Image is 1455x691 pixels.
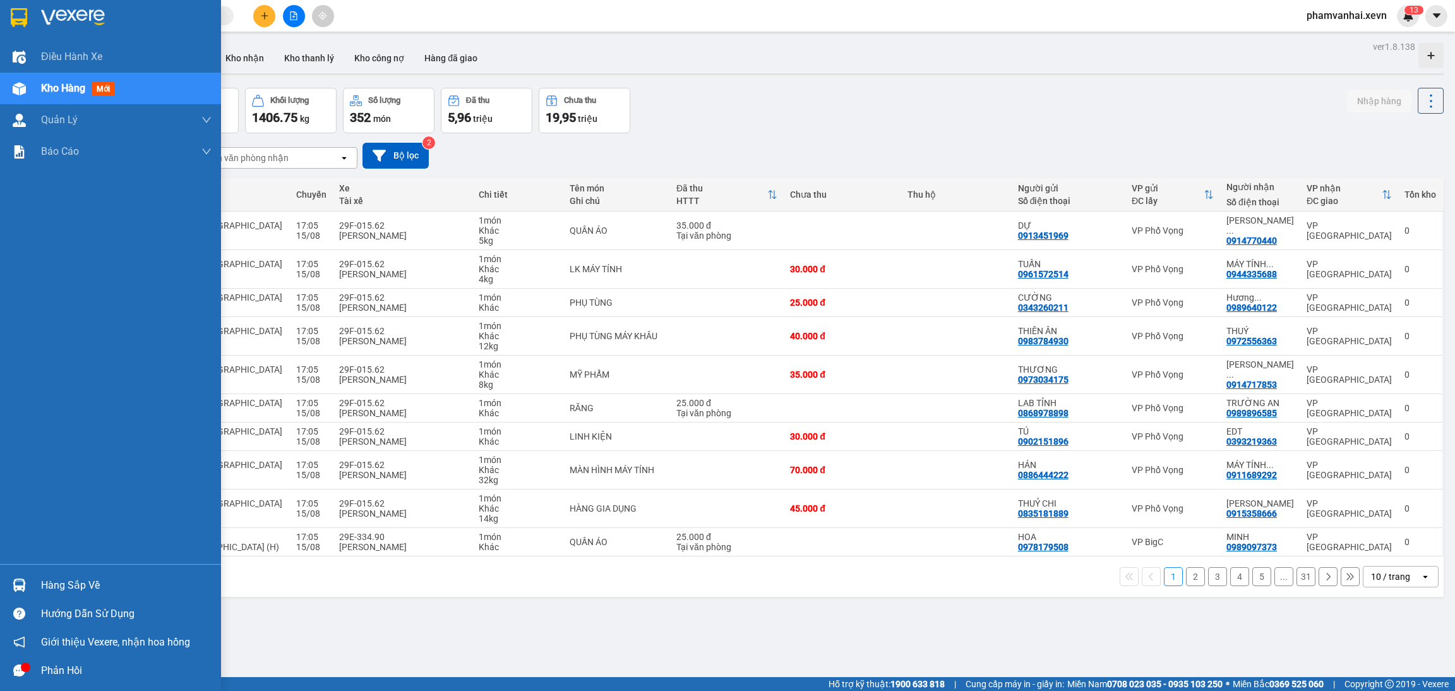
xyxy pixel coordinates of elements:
span: Quản Lý [41,112,78,128]
div: 29F-015.62 [339,364,466,375]
div: 0915358666 [1226,508,1277,519]
strong: 0369 525 060 [1269,679,1324,689]
span: 352 [350,110,371,125]
div: 0 [1404,225,1436,236]
span: Cung cấp máy in - giấy in: [966,677,1064,691]
div: TUẤN [1018,259,1119,269]
div: VP [GEOGRAPHIC_DATA] [1307,326,1392,346]
div: 0961572514 [1018,269,1069,279]
span: phamvanhai.xevn [1296,8,1397,23]
div: 30.000 đ [790,264,895,274]
div: CƯỜNG [1018,292,1119,303]
div: Khối lượng [270,96,309,105]
div: 0911689292 [1226,470,1277,480]
div: 17:05 [296,426,326,436]
button: Bộ lọc [362,143,429,169]
div: 1 món [479,215,557,225]
div: 0973034175 [1018,375,1069,385]
div: 0978179508 [1018,542,1069,552]
button: Hàng đã giao [414,43,488,73]
div: 15/08 [296,470,326,480]
div: VP nhận [1307,183,1382,193]
div: VP [GEOGRAPHIC_DATA] [1307,220,1392,241]
div: ĐC lấy [1132,196,1204,206]
div: Tại văn phòng [676,408,777,418]
div: VP [GEOGRAPHIC_DATA] [1307,532,1392,552]
button: Kho thanh lý [274,43,344,73]
div: 29E-334.90 [339,532,466,542]
div: PHỤ TÙNG MÁY KHÂU [570,331,664,341]
div: HTTT [676,196,767,206]
div: Đã thu [466,96,489,105]
div: [PERSON_NAME] [339,542,466,552]
div: 0 [1404,465,1436,475]
svg: open [1420,572,1430,582]
button: 1 [1164,567,1183,586]
div: 1 món [479,398,557,408]
div: Hàng sắp về [41,576,212,595]
div: [PERSON_NAME] [339,508,466,519]
span: copyright [1385,680,1394,688]
div: HÀNG GIA DỤNG [570,503,664,514]
div: Chi tiết [479,189,557,200]
span: mới [92,82,115,96]
span: Ga - [GEOGRAPHIC_DATA] (H) [179,326,282,346]
div: [PERSON_NAME] [339,336,466,346]
div: LK MÁY TÍNH [570,264,664,274]
span: Ga - [GEOGRAPHIC_DATA] (H) [179,426,282,447]
span: caret-down [1431,10,1442,21]
div: LAB TỈNH [1018,398,1119,408]
div: Phản hồi [41,661,212,680]
button: ... [1274,567,1293,586]
div: Tài xế [339,196,466,206]
span: Ga - [GEOGRAPHIC_DATA] (H) [179,220,282,241]
span: 5,96 [448,110,471,125]
div: VP [GEOGRAPHIC_DATA] [1307,364,1392,385]
div: LINH KIỆN [570,431,664,442]
div: 0868978898 [1018,408,1069,418]
div: 12 kg [479,341,557,351]
div: Xe [339,183,466,193]
strong: 1900 633 818 [890,679,945,689]
button: 2 [1186,567,1205,586]
div: VP [GEOGRAPHIC_DATA] [1307,460,1392,480]
span: Điều hành xe [41,49,102,64]
div: 35.000 đ [676,220,777,231]
div: 15/08 [296,231,326,241]
div: Tuyến [179,189,284,200]
span: aim [318,11,327,20]
span: Miền Nam [1067,677,1223,691]
div: Khác [479,408,557,418]
div: Hướng dẫn sử dụng [41,604,212,623]
div: 0983784930 [1018,336,1069,346]
div: Khác [479,370,557,380]
th: Toggle SortBy [1300,178,1398,212]
div: Khác [479,503,557,514]
div: VP [GEOGRAPHIC_DATA] [1307,259,1392,279]
div: 15/08 [296,375,326,385]
div: HỒNG NGỌC [1226,498,1294,508]
div: 17:05 [296,398,326,408]
div: THUỶ CHI [1018,498,1119,508]
div: 0 [1404,431,1436,442]
div: 70.000 đ [790,465,895,475]
div: 25.000 đ [676,532,777,542]
div: 45.000 đ [790,503,895,514]
div: 32 kg [479,475,557,485]
div: 0 [1404,403,1436,413]
div: Khác [479,542,557,552]
span: BigC - [GEOGRAPHIC_DATA] (H) [179,532,279,552]
div: 15/08 [296,336,326,346]
div: 17:05 [296,220,326,231]
div: Hương Chuyển [1226,292,1294,303]
div: TRƯỜNG AN [1226,398,1294,408]
button: Số lượng352món [343,88,434,133]
button: aim [312,5,334,27]
span: Ga - [GEOGRAPHIC_DATA] (H) [179,259,282,279]
div: VP [GEOGRAPHIC_DATA] [1307,292,1392,313]
button: 5 [1252,567,1271,586]
div: 29F-015.62 [339,426,466,436]
div: [PERSON_NAME] [339,408,466,418]
div: RĂNG [570,403,664,413]
div: MÀN HÌNH MÁY TÍNH [570,465,664,475]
